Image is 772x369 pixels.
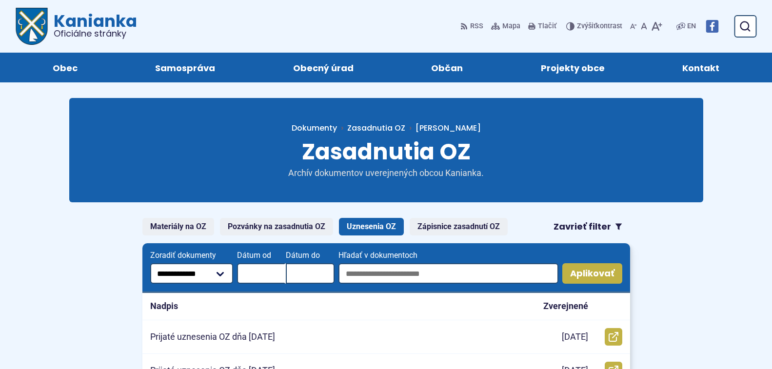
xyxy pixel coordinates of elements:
[460,16,485,37] a: RSS
[286,251,335,260] span: Dátum do
[431,53,463,82] span: Občan
[687,20,696,32] span: EN
[538,22,556,31] span: Tlačiť
[554,221,611,233] span: Zavrieť filter
[155,53,215,82] span: Samospráva
[577,22,622,31] span: kontrast
[286,263,335,284] input: Dátum do
[150,263,234,284] select: Zoradiť dokumenty
[562,331,588,343] p: [DATE]
[339,218,404,235] a: Uznesenia OZ
[269,168,503,179] p: Archív dokumentov uverejnených obcou Kanianka.
[402,53,493,82] a: Občan
[54,29,137,38] span: Oficiálne stránky
[489,16,522,37] a: Mapa
[48,13,137,38] span: Kanianka
[653,53,749,82] a: Kontakt
[546,218,630,235] button: Zavrieť filter
[347,122,405,134] a: Zasadnutia OZ
[512,53,634,82] a: Projekty obce
[649,16,664,37] button: Zväčšiť veľkosť písma
[264,53,383,82] a: Obecný úrad
[126,53,245,82] a: Samospráva
[293,53,354,82] span: Obecný úrad
[292,122,337,134] span: Dokumenty
[526,16,558,37] button: Tlačiť
[150,301,178,312] p: Nadpis
[502,20,520,32] span: Mapa
[628,16,639,37] button: Zmenšiť veľkosť písma
[338,263,558,284] input: Hľadať v dokumentoch
[577,22,596,30] span: Zvýšiť
[410,218,508,235] a: Zápisnice zasadnutí OZ
[543,301,588,312] p: Zverejnené
[541,53,605,82] span: Projekty obce
[16,8,137,45] a: Logo Kanianka, prejsť na domovskú stránku.
[338,251,558,260] span: Hľadať v dokumentoch
[302,136,471,167] span: Zasadnutia OZ
[566,16,624,37] button: Zvýšiťkontrast
[142,218,214,235] a: Materiály na OZ
[470,20,483,32] span: RSS
[416,122,481,134] span: [PERSON_NAME]
[23,53,107,82] a: Obec
[237,263,286,284] input: Dátum od
[16,8,48,45] img: Prejsť na domovskú stránku
[237,251,286,260] span: Dátum od
[53,53,78,82] span: Obec
[682,53,719,82] span: Kontakt
[220,218,333,235] a: Pozvánky na zasadnutia OZ
[150,331,275,343] p: Prijaté uznesenia OZ dňa [DATE]
[639,16,649,37] button: Nastaviť pôvodnú veľkosť písma
[150,251,234,260] span: Zoradiť dokumenty
[706,20,718,33] img: Prejsť na Facebook stránku
[292,122,347,134] a: Dokumenty
[562,263,622,284] button: Aplikovať
[405,122,481,134] a: [PERSON_NAME]
[685,20,698,32] a: EN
